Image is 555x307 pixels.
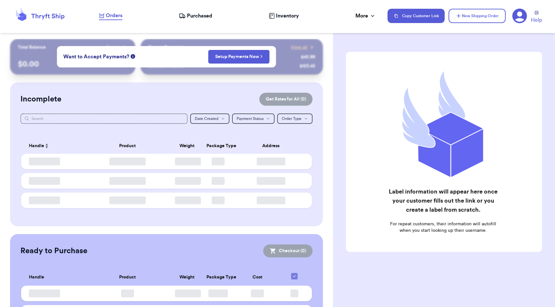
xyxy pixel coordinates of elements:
span: Order Type [282,117,302,121]
span: Handle [29,274,44,281]
h2: Incomplete [20,94,61,104]
button: Sort ascending [44,142,49,150]
p: Total Balance [18,44,46,51]
th: Product [84,269,171,286]
span: Payout [106,44,120,51]
h2: Label information will appear here once your customer fills out the link or you create a label fr... [388,187,499,214]
p: Recent Payments [148,44,184,51]
span: Want to Accept Payments? [63,53,129,61]
p: $ 0.00 [18,59,128,69]
th: Address [234,138,312,154]
span: Handle [29,143,44,149]
button: New Shipping Order [449,9,506,23]
button: Setup Payments Now [208,50,270,64]
span: Help [531,16,542,24]
th: Weight [171,138,202,154]
th: Package Type [203,138,234,154]
span: Inventory [276,12,299,20]
button: Payment Status [232,113,275,124]
a: Orders [99,12,122,20]
div: More [355,12,376,20]
h2: Ready to Purchase [20,246,87,256]
a: Setup Payments Now [215,53,263,60]
span: Orders [106,12,122,19]
button: Checkout (0) [263,244,313,257]
th: Weight [171,269,202,286]
div: $ 123.45 [300,63,315,69]
p: For repeat customers, their information will autofill when you start looking up their username. [388,221,499,234]
div: $ 45.99 [301,54,315,60]
button: Order Type [277,113,313,124]
th: Product [84,138,171,154]
button: Get Rates for All (0) [259,93,313,106]
a: Payout [106,44,128,51]
th: Package Type [203,269,234,286]
button: Date Created [190,113,229,124]
button: Copy Customer Link [388,9,445,23]
span: View all [291,44,307,51]
span: Date Created [195,117,218,121]
span: Purchased [187,12,212,20]
a: View all [291,44,315,51]
a: Help [531,11,542,24]
a: Inventory [269,12,299,20]
a: Purchased [179,12,212,20]
th: Cost [234,269,281,286]
input: Search [20,113,188,124]
span: Payment Status [237,117,264,121]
